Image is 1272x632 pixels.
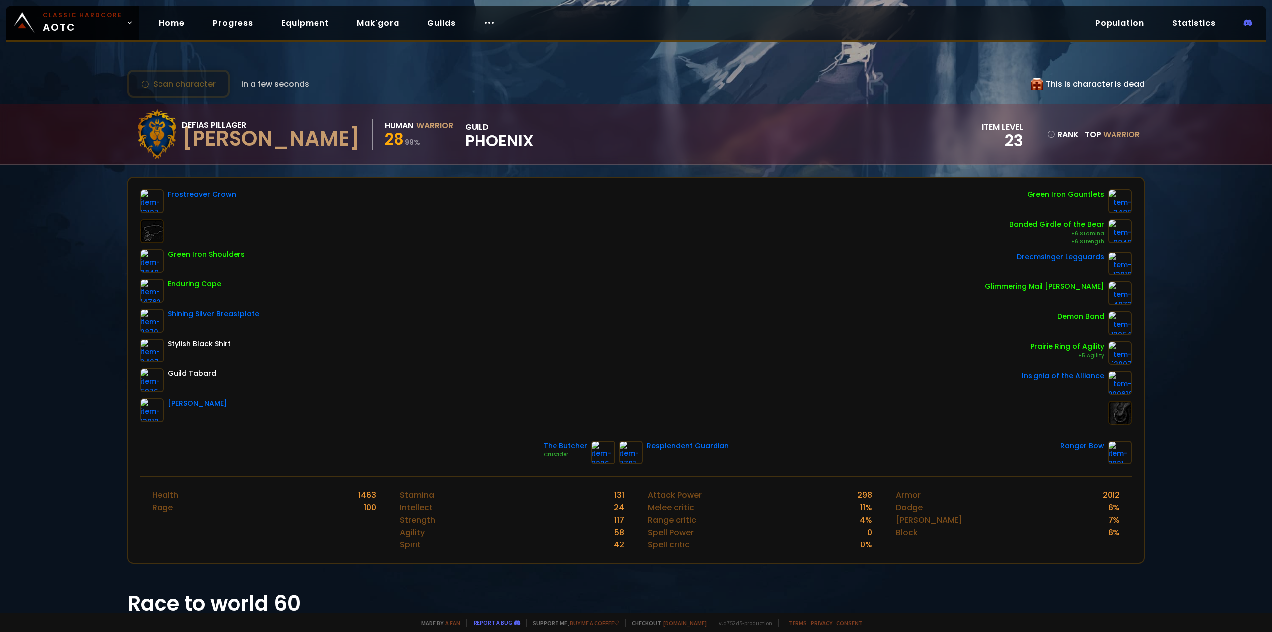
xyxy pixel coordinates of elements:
h1: Race to world 60 [127,588,1145,619]
img: item-3427 [140,339,164,362]
img: item-3485 [1108,189,1132,213]
span: 28 [385,128,404,150]
div: Shining Silver Breastplate [168,309,259,319]
a: Equipment [273,13,337,33]
div: 7 % [1108,514,1120,526]
div: 6 % [1108,526,1120,539]
div: Defias Pillager [182,119,360,131]
a: Classic HardcoreAOTC [6,6,139,40]
div: 42 [614,539,624,551]
div: [PERSON_NAME] [168,398,227,409]
div: Stylish Black Shirt [168,339,231,349]
a: Statistics [1164,13,1224,33]
div: Range critic [648,514,696,526]
img: item-209616 [1108,371,1132,395]
div: Block [896,526,918,539]
div: 2012 [1103,489,1120,501]
div: 58 [614,526,624,539]
div: Agility [400,526,425,539]
a: Progress [205,13,261,33]
div: This is character is dead [1031,78,1145,90]
small: 99 % [405,137,420,147]
img: item-5976 [140,368,164,392]
div: [PERSON_NAME] [182,131,360,146]
div: item level [982,121,1023,133]
div: 0 [867,526,872,539]
div: Ranger Bow [1060,441,1104,451]
span: v. d752d5 - production [713,619,772,627]
span: Checkout [625,619,707,627]
a: Buy me a coffee [570,619,619,627]
div: Frostreaver Crown [168,189,236,200]
div: 117 [614,514,624,526]
a: Home [151,13,193,33]
div: Spell Power [648,526,694,539]
div: Banded Girdle of the Bear [1009,219,1104,230]
div: 11 % [860,501,872,514]
div: 100 [364,501,376,514]
div: +6 Strength [1009,238,1104,246]
img: item-3840 [140,249,164,273]
div: 24 [614,501,624,514]
span: Phoenix [465,133,534,148]
div: The Butcher [544,441,587,451]
div: Stamina [400,489,434,501]
div: 6 % [1108,501,1120,514]
div: Insignia of the Alliance [1022,371,1104,381]
div: Spirit [400,539,421,551]
div: Crusader [544,451,587,459]
img: item-13010 [1108,252,1132,275]
a: Report a bug [474,619,512,626]
div: 298 [857,489,872,501]
span: AOTC [43,11,122,35]
div: 4 % [860,514,872,526]
span: in a few seconds [241,78,309,90]
div: Intellect [400,501,433,514]
small: Classic Hardcore [43,11,122,20]
img: item-9840 [1108,219,1132,243]
div: Guild Tabard [168,368,216,379]
a: Terms [789,619,807,627]
div: Green Iron Gauntlets [1027,189,1104,200]
button: Scan character [127,70,230,98]
img: item-2870 [140,309,164,333]
a: Population [1087,13,1152,33]
div: [PERSON_NAME] [896,514,962,526]
a: Privacy [811,619,832,627]
div: Glimmering Mail [PERSON_NAME] [985,281,1104,292]
span: Warrior [1103,129,1140,140]
div: Rage [152,501,173,514]
div: 1463 [358,489,376,501]
div: +6 Stamina [1009,230,1104,238]
div: 23 [982,133,1023,148]
div: Armor [896,489,921,501]
img: item-14763 [140,279,164,303]
div: Strength [400,514,435,526]
div: 0 % [860,539,872,551]
img: item-8226 [591,441,615,464]
div: Resplendent Guardian [647,441,729,451]
a: a fan [445,619,460,627]
div: Attack Power [648,489,702,501]
div: Dodge [896,501,923,514]
div: Melee critic [648,501,694,514]
img: item-13012 [140,398,164,422]
div: rank [1047,128,1079,141]
div: guild [465,121,534,148]
img: item-13127 [140,189,164,213]
img: item-4073 [1108,281,1132,305]
div: Dreamsinger Legguards [1017,252,1104,262]
div: Demon Band [1057,311,1104,322]
span: Support me, [526,619,619,627]
div: Spell critic [648,539,690,551]
div: Top [1085,128,1140,141]
div: Warrior [416,119,453,132]
div: Green Iron Shoulders [168,249,245,260]
img: item-3021 [1108,441,1132,464]
span: Made by [415,619,460,627]
div: 131 [614,489,624,501]
img: item-7787 [619,441,643,464]
div: Human [385,119,413,132]
img: item-12054 [1108,311,1132,335]
a: Mak'gora [349,13,407,33]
